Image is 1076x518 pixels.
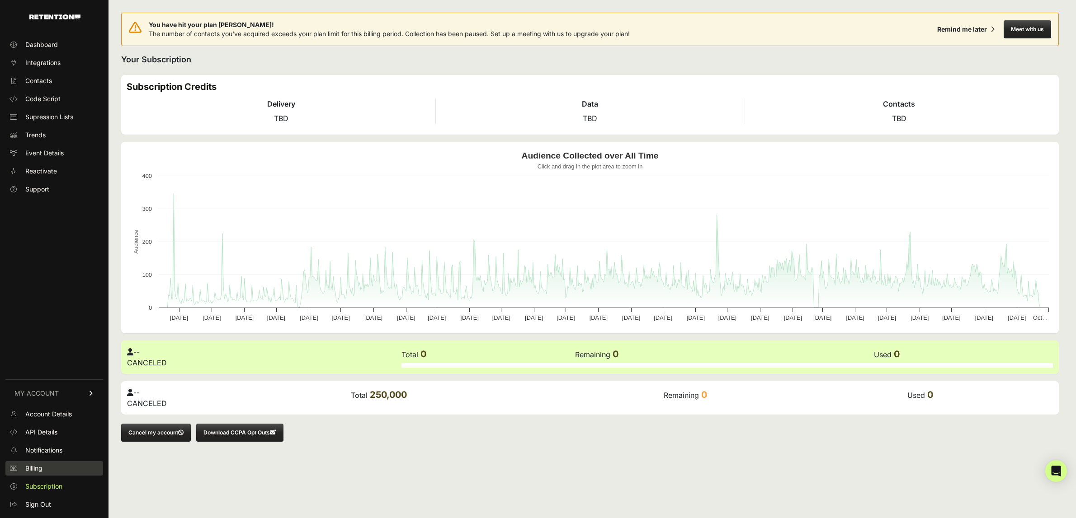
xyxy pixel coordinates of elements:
[127,387,350,409] td: CANCELED
[25,94,61,103] span: Code Script
[911,314,929,321] text: [DATE]
[142,271,152,278] text: 100
[436,98,744,109] h4: Data
[25,167,57,176] span: Reactivate
[142,238,152,245] text: 200
[622,314,640,321] text: [DATE]
[331,314,349,321] text: [DATE]
[300,314,318,321] text: [DATE]
[401,350,418,359] label: Total
[492,314,510,321] text: [DATE]
[5,443,103,457] a: Notifications
[5,37,103,52] a: Dashboard
[351,391,368,400] label: Total
[927,389,933,400] span: 0
[975,314,993,321] text: [DATE]
[370,389,407,400] span: 250,000
[894,349,900,359] span: 0
[203,314,221,321] text: [DATE]
[5,164,103,178] a: Reactivate
[878,314,896,321] text: [DATE]
[25,446,62,455] span: Notifications
[29,14,80,19] img: Retention.com
[142,205,152,212] text: 300
[127,346,401,369] td: CANCELED
[664,391,699,400] label: Remaining
[942,314,960,321] text: [DATE]
[937,25,987,34] div: Remind me later
[149,20,630,29] span: You have hit your plan [PERSON_NAME]!
[522,151,659,160] text: Audience Collected over All Time
[5,92,103,106] a: Code Script
[1008,314,1026,321] text: [DATE]
[575,350,610,359] label: Remaining
[557,314,575,321] text: [DATE]
[25,428,57,437] span: API Details
[142,173,152,179] text: 400
[892,114,906,123] span: TBD
[1033,314,1048,321] text: Oct…
[5,74,103,88] a: Contacts
[874,350,892,359] label: Used
[461,314,479,321] text: [DATE]
[121,53,1059,66] h2: Your Subscription
[813,314,831,321] text: [DATE]
[121,424,191,442] button: Cancel my account
[5,56,103,70] a: Integrations
[25,482,62,491] span: Subscription
[149,30,630,37] span: The number of contacts you've acquired exceeds your plan limit for this billing period. Collectio...
[420,349,426,359] span: 0
[25,464,42,473] span: Billing
[590,314,608,321] text: [DATE]
[25,131,46,140] span: Trends
[5,182,103,196] a: Support
[267,314,285,321] text: [DATE]
[583,114,597,123] span: TBD
[25,149,64,158] span: Event Details
[196,424,283,442] button: Download CCPA Opt Outs
[718,314,736,321] text: [DATE]
[127,147,1053,328] svg: Audience Collected over All Time
[5,479,103,494] a: Subscription
[5,128,103,142] a: Trends
[25,40,58,49] span: Dashboard
[25,185,49,194] span: Support
[25,410,72,419] span: Account Details
[613,349,618,359] span: 0
[1045,460,1067,482] div: Open Intercom Messenger
[846,314,864,321] text: [DATE]
[127,98,435,109] h4: Delivery
[751,314,769,321] text: [DATE]
[5,497,103,512] a: Sign Out
[364,314,382,321] text: [DATE]
[170,314,188,321] text: [DATE]
[127,346,401,357] div: --
[25,500,51,509] span: Sign Out
[5,407,103,421] a: Account Details
[907,391,925,400] label: Used
[5,110,103,124] a: Supression Lists
[525,314,543,321] text: [DATE]
[428,314,446,321] text: [DATE]
[236,314,254,321] text: [DATE]
[397,314,415,321] text: [DATE]
[538,163,643,170] text: Click and drag in the plot area to zoom in
[687,314,705,321] text: [DATE]
[784,314,802,321] text: [DATE]
[25,76,52,85] span: Contacts
[745,98,1053,109] h4: Contacts
[5,379,103,407] a: MY ACCOUNT
[5,425,103,439] a: API Details
[934,21,998,37] button: Remind me later
[274,114,288,123] span: TBD
[701,389,707,400] span: 0
[25,112,73,121] span: Supression Lists
[132,229,139,253] text: Audience
[127,80,1053,93] h3: Subscription Credits
[127,387,350,398] div: --
[654,314,672,321] text: [DATE]
[1004,20,1051,38] button: Meet with us
[5,461,103,476] a: Billing
[25,58,61,67] span: Integrations
[14,389,59,398] span: MY ACCOUNT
